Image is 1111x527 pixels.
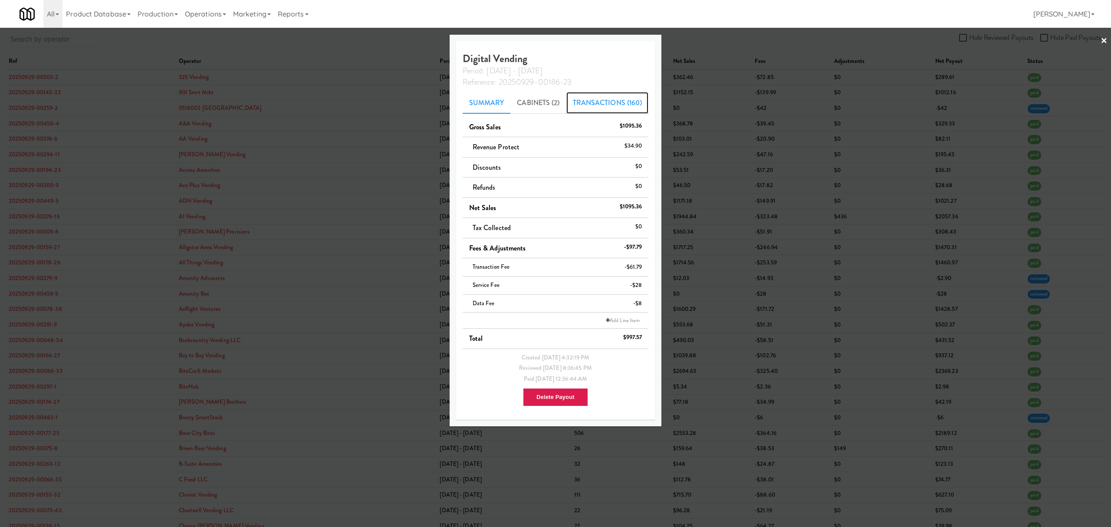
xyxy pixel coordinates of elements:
div: $0 [635,221,642,232]
div: $997.57 [623,332,642,343]
a: Cabinets (2) [510,92,566,114]
div: Reviewed [DATE] 8:36:45 PM [469,363,642,374]
li: Service Fee-$28 [463,277,649,295]
span: Net Sales [469,203,496,213]
div: -$8 [633,298,642,309]
li: Data Fee-$8 [463,295,649,313]
span: Reference: 20250929-00186-23 [463,76,572,88]
div: -$28 [630,280,642,291]
div: Created [DATE] 4:32:19 PM [469,352,642,363]
span: Data Fee [473,299,495,307]
li: Transaction Fee-$61.79 [463,258,649,277]
span: Service Fee [473,281,500,289]
h4: Digital Vending [463,53,649,87]
span: Gross Sales [469,122,501,132]
span: Transaction Fee [473,263,510,271]
div: Paid [DATE] 12:36:44 AM [469,374,642,385]
span: Period: [DATE] - [DATE] [463,65,542,76]
img: Micromart [20,7,35,22]
div: $0 [635,161,642,172]
span: Refunds [473,182,496,192]
button: Delete Payout [523,388,588,406]
span: Total [469,333,483,343]
span: Fees & Adjustments [469,243,526,253]
div: $1095.36 [620,121,642,132]
div: -$97.79 [624,242,642,253]
a: Add Line Item [604,316,642,325]
span: Discounts [473,162,501,172]
span: Tax Collected [473,223,511,233]
div: $1095.36 [620,201,642,212]
div: $0 [635,181,642,192]
div: $34.90 [625,141,642,152]
a: × [1101,28,1108,55]
a: Transactions (160) [566,92,649,114]
div: -$61.79 [625,262,642,273]
span: Revenue Protect [473,142,520,152]
a: Summary [463,92,511,114]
